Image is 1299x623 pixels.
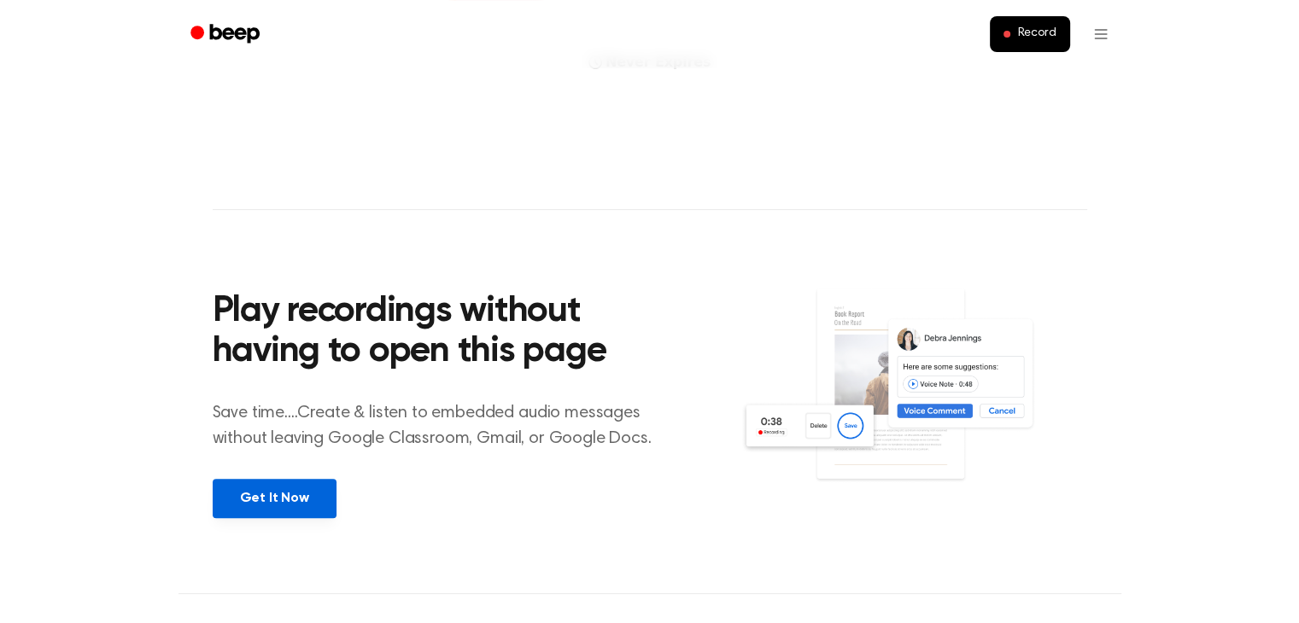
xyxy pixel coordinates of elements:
[213,479,336,518] a: Get It Now
[1080,14,1121,55] button: Open menu
[990,16,1069,52] button: Record
[213,292,673,373] h2: Play recordings without having to open this page
[213,400,673,451] p: Save time....Create & listen to embedded audio messages without leaving Google Classroom, Gmail, ...
[178,18,275,51] a: Beep
[1017,26,1056,42] span: Record
[740,287,1086,516] img: Voice Comments on Docs and Recording Widget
